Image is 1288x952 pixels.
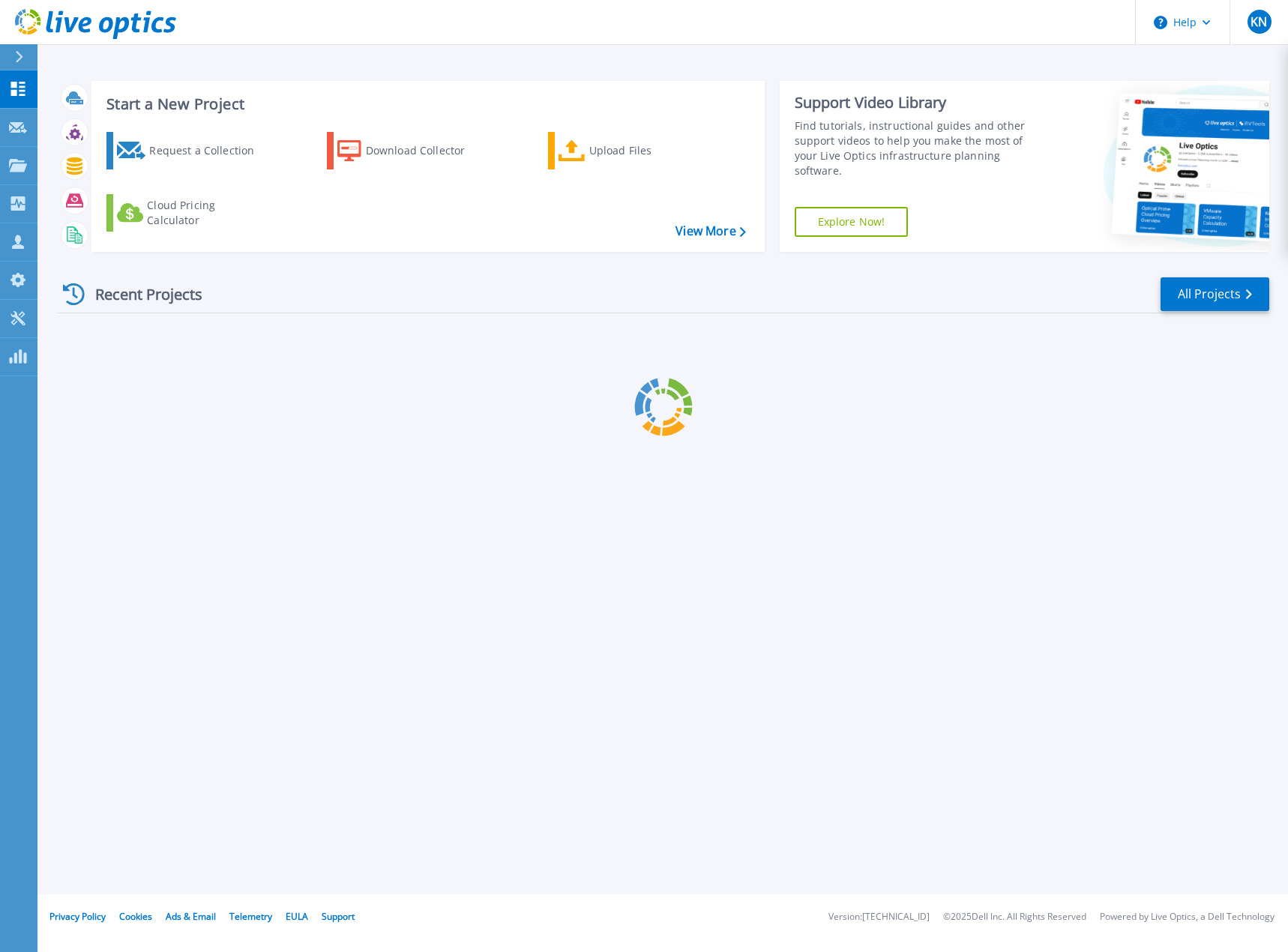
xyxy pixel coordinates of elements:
[943,912,1086,922] li: © 2025 Dell Inc. All Rights Reserved
[322,910,355,923] a: Support
[1251,16,1267,28] span: KN
[106,194,274,232] a: Cloud Pricing Calculator
[166,910,216,923] a: Ads & Email
[49,910,106,923] a: Privacy Policy
[106,132,274,169] a: Request a Collection
[1161,277,1269,311] a: All Projects
[106,96,745,112] h3: Start a New Project
[828,912,930,922] li: Version: [TECHNICAL_ID]
[548,132,715,169] a: Upload Files
[58,276,223,313] div: Recent Projects
[229,910,272,923] a: Telemetry
[589,136,709,166] div: Upload Files
[327,132,494,169] a: Download Collector
[149,136,269,166] div: Request a Collection
[119,910,152,923] a: Cookies
[795,93,1043,112] div: Support Video Library
[147,198,267,228] div: Cloud Pricing Calculator
[366,136,486,166] div: Download Collector
[286,910,308,923] a: EULA
[795,207,909,237] a: Explore Now!
[795,118,1043,178] div: Find tutorials, instructional guides and other support videos to help you make the most of your L...
[1100,912,1275,922] li: Powered by Live Optics, a Dell Technology
[675,224,745,238] a: View More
